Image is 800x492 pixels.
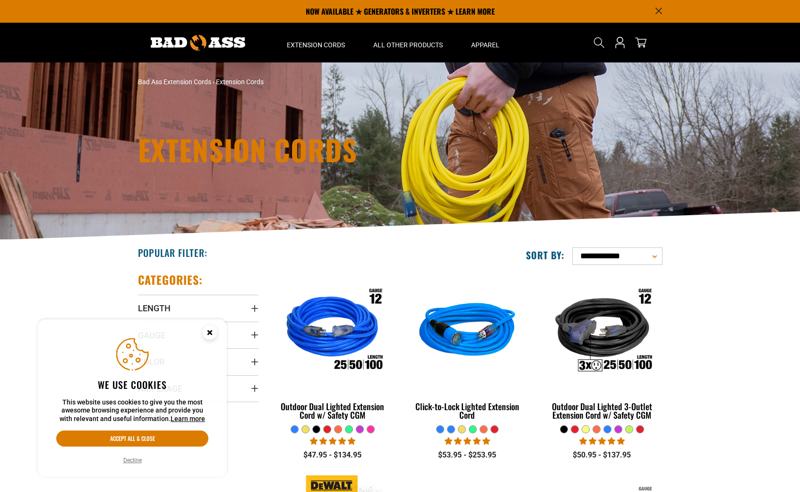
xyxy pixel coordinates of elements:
[56,378,208,391] h2: We use cookies
[287,41,345,49] span: Extension Cords
[138,77,483,87] nav: breadcrumbs
[526,249,565,261] label: Sort by:
[38,319,227,477] aside: Cookie Consent
[359,23,457,62] summary: All Other Products
[213,78,215,86] span: ›
[407,449,527,461] div: $53.95 - $253.95
[592,35,607,50] summary: Search
[138,78,211,86] a: Bad Ass Extension Cords
[138,246,207,259] h2: Popular Filter:
[171,415,205,422] a: Learn more
[56,398,208,423] p: This website uses cookies to give you the most awesome browsing experience and provide you with r...
[408,277,527,386] img: blue
[138,272,203,287] h2: Categories:
[216,78,264,86] span: Extension Cords
[407,272,527,425] a: blue Click-to-Lock Lighted Extension Cord
[273,449,393,461] div: $47.95 - $134.95
[273,272,393,425] a: Outdoor Dual Lighted Extension Cord w/ Safety CGM Outdoor Dual Lighted Extension Cord w/ Safety CGM
[542,272,662,425] a: Outdoor Dual Lighted 3-Outlet Extension Cord w/ Safety CGM Outdoor Dual Lighted 3-Outlet Extensio...
[310,437,355,446] span: 4.81 stars
[138,303,171,314] span: Length
[56,430,208,447] button: Accept all & close
[273,277,392,386] img: Outdoor Dual Lighted Extension Cord w/ Safety CGM
[273,23,359,62] summary: Extension Cords
[138,135,483,164] h1: Extension Cords
[407,402,527,419] div: Click-to-Lock Lighted Extension Cord
[457,23,514,62] summary: Apparel
[138,295,258,321] summary: Length
[120,456,145,465] button: Decline
[579,437,625,446] span: 4.80 stars
[542,277,662,386] img: Outdoor Dual Lighted 3-Outlet Extension Cord w/ Safety CGM
[542,449,662,461] div: $50.95 - $137.95
[273,402,393,419] div: Outdoor Dual Lighted Extension Cord w/ Safety CGM
[151,35,245,51] img: Bad Ass Extension Cords
[373,41,443,49] span: All Other Products
[445,437,490,446] span: 4.87 stars
[542,402,662,419] div: Outdoor Dual Lighted 3-Outlet Extension Cord w/ Safety CGM
[471,41,499,49] span: Apparel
